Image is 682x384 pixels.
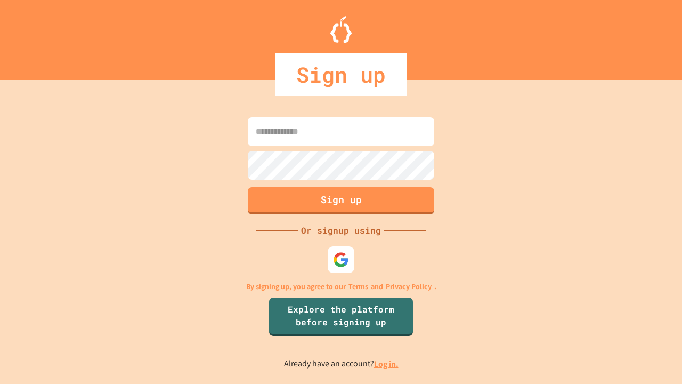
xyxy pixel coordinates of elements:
[386,281,432,292] a: Privacy Policy
[246,281,436,292] p: By signing up, you agree to our and .
[284,357,399,371] p: Already have an account?
[374,358,399,370] a: Log in.
[348,281,368,292] a: Terms
[333,252,349,268] img: google-icon.svg
[298,224,384,237] div: Or signup using
[248,187,434,214] button: Sign up
[330,16,352,43] img: Logo.svg
[275,53,407,96] div: Sign up
[269,298,413,336] a: Explore the platform before signing up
